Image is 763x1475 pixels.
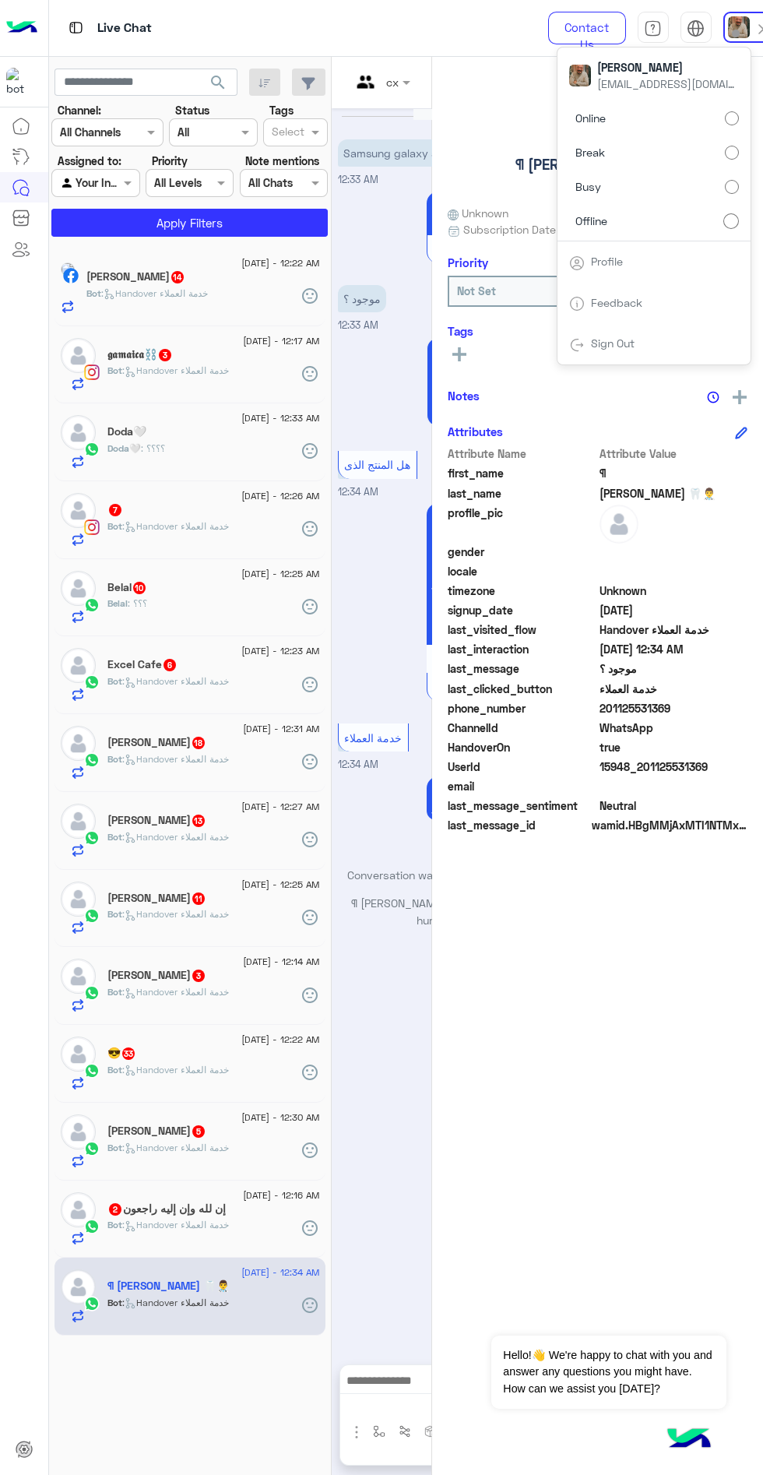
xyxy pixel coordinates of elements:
h5: Doda🤍 [107,425,146,438]
span: Belal [107,597,128,609]
img: tab [569,255,585,271]
img: defaultAdmin.png [61,415,96,450]
span: [DATE] - 12:34 AM [241,1266,319,1280]
input: Offline [723,213,739,229]
h5: 😎 [107,1047,136,1060]
span: [DATE] - 12:22 AM [241,1033,319,1047]
span: 6 [163,659,176,671]
img: defaultAdmin.png [61,1192,96,1227]
span: Online [575,110,606,126]
span: Bot [107,1142,122,1153]
span: : Handover خدمة العملاء [122,986,229,998]
span: first_name [448,465,596,481]
span: موجود ؟ [599,660,748,677]
p: 16/8/2025, 12:33 AM [338,139,469,167]
span: UserId [448,759,596,775]
span: ؟؟؟؟ [141,442,165,454]
span: 3 [192,970,205,982]
span: : Handover خدمة العملاء [122,675,229,687]
span: signup_date [448,602,596,618]
button: Apply Filters [51,209,328,237]
span: : Handover خدمة العملاء [122,520,229,532]
span: خدمة العملاء [599,681,748,697]
span: 2 [109,1203,121,1216]
span: Subscription Date : [DATE] [463,221,598,238]
button: Trigger scenario [392,1419,418,1445]
img: add [733,390,747,404]
img: Trigger scenario [399,1425,411,1438]
span: 12:33 AM [338,174,378,185]
img: 1403182699927242 [6,68,34,96]
span: هل المنتج الذى [344,458,410,471]
span: : Handover خدمة العملاء [122,1297,229,1308]
span: 201125531369 [599,700,748,716]
span: last_visited_flow [448,621,596,638]
input: Busy [725,180,739,194]
span: ؟؟؟ [128,597,147,609]
span: last_message_id [448,817,589,833]
h5: Hana Fouda [86,270,185,283]
h6: Notes [448,389,480,403]
h6: [DATE] [413,109,499,120]
span: Attribute Name [448,445,596,462]
span: [EMAIL_ADDRESS][DOMAIN_NAME] [597,76,737,92]
span: [DATE] - 12:30 AM [241,1111,319,1125]
span: Handover خدمة العملاء [599,621,748,638]
span: [DATE] - 12:26 AM [241,489,319,503]
span: 0 [599,797,748,814]
h5: Mostafa Mahmoud [107,892,206,905]
span: Bot [107,675,122,687]
img: send attachment [347,1423,366,1442]
span: email [448,778,596,794]
a: Contact Us [548,12,626,44]
span: Doda🤍 [107,442,141,454]
span: last_message_sentiment [448,797,596,814]
h5: Belal [107,581,147,594]
span: : Handover خدمة العملاء [122,1142,229,1153]
label: Status [175,102,209,118]
span: timezone [448,583,596,599]
label: Priority [152,153,188,169]
img: defaultAdmin.png [61,648,96,683]
img: WhatsApp [84,1219,100,1234]
img: userImage [728,16,750,38]
span: : Handover خدمة العملاء [122,908,229,920]
span: 18 [192,737,205,749]
img: WhatsApp [84,1296,100,1311]
span: Bot [107,986,122,998]
span: [PERSON_NAME] [597,59,737,76]
span: [DATE] - 12:22 AM [241,256,319,270]
img: select flow [373,1425,385,1438]
span: Dr. Abdelrahman 🦷👨‍⚕️ [599,485,748,502]
span: Busy [575,178,601,195]
label: Assigned to: [58,153,121,169]
h5: Ahmed [107,814,206,827]
span: 12:34 AM [338,486,378,498]
img: Instagram [84,364,100,380]
span: 5 [192,1125,205,1138]
img: WhatsApp [84,597,100,613]
span: 10 [133,582,146,594]
span: Bot [107,1297,122,1308]
img: defaultAdmin.png [61,338,96,373]
img: tab [66,18,86,37]
label: Note mentions [245,153,319,169]
span: 14 [171,271,184,283]
span: Unknown [599,583,748,599]
img: WhatsApp [84,985,100,1001]
span: last_name [448,485,596,502]
a: Profile [591,255,623,268]
img: WhatsApp [84,442,100,457]
img: WhatsApp [84,1141,100,1156]
label: Channel: [58,102,101,118]
span: null [599,544,748,560]
img: tab [569,337,585,353]
span: 2025-08-15T21:34:46.2Z [599,641,748,657]
span: last_clicked_button [448,681,596,697]
span: Offline [575,213,607,229]
img: defaultAdmin.png [599,505,638,544]
span: Bot [107,520,122,532]
img: hulul-logo.png [662,1413,716,1467]
input: Online [725,111,739,125]
span: [DATE] - 12:14 AM [243,955,319,969]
